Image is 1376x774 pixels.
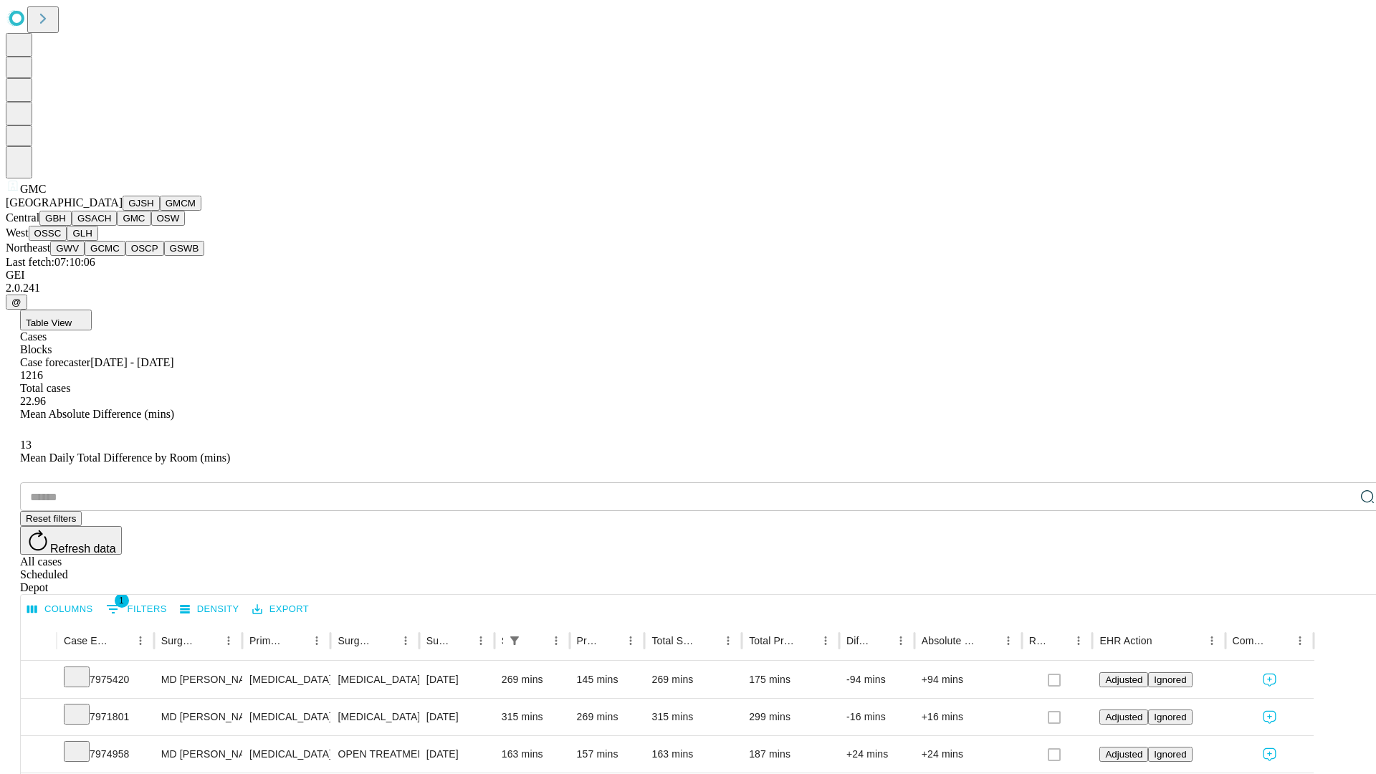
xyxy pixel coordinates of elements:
[29,226,67,241] button: OSSC
[20,526,122,555] button: Refresh data
[287,631,307,651] button: Sort
[1105,749,1142,760] span: Adjusted
[90,356,173,368] span: [DATE] - [DATE]
[102,598,171,621] button: Show filters
[505,631,525,651] div: 1 active filter
[1233,635,1268,646] div: Comments
[20,369,43,381] span: 1216
[20,395,46,407] span: 22.96
[1154,749,1186,760] span: Ignored
[151,211,186,226] button: OSW
[577,736,638,773] div: 157 mins
[749,635,794,646] div: Total Predicted Duration
[64,635,109,646] div: Case Epic Id
[426,635,449,646] div: Surgery Date
[846,661,907,698] div: -94 mins
[28,742,49,768] button: Expand
[249,635,285,646] div: Primary Service
[161,736,235,773] div: MD [PERSON_NAME]
[795,631,816,651] button: Sort
[1154,674,1186,685] span: Ignored
[50,241,85,256] button: GWV
[161,635,197,646] div: Surgeon Name
[1099,635,1152,646] div: EHR Action
[651,699,735,735] div: 315 mins
[1105,674,1142,685] span: Adjusted
[1290,631,1310,651] button: Menu
[6,269,1370,282] div: GEI
[161,661,235,698] div: MD [PERSON_NAME] [PERSON_NAME] Md
[846,699,907,735] div: -16 mins
[125,241,164,256] button: OSCP
[338,736,411,773] div: OPEN TREATMENT [MEDICAL_DATA] INTERMEDULLARY ROD
[20,382,70,394] span: Total cases
[451,631,471,651] button: Sort
[749,699,832,735] div: 299 mins
[1202,631,1222,651] button: Menu
[130,631,150,651] button: Menu
[1069,631,1089,651] button: Menu
[20,310,92,330] button: Table View
[846,736,907,773] div: +24 mins
[922,635,977,646] div: Absolute Difference
[219,631,239,651] button: Menu
[698,631,718,651] button: Sort
[1099,672,1148,687] button: Adjusted
[546,631,566,651] button: Menu
[1154,712,1186,722] span: Ignored
[6,282,1370,295] div: 2.0.241
[20,356,90,368] span: Case forecaster
[922,661,1015,698] div: +94 mins
[1154,631,1174,651] button: Sort
[249,736,323,773] div: [MEDICAL_DATA]
[1099,747,1148,762] button: Adjusted
[1270,631,1290,651] button: Sort
[577,635,600,646] div: Predicted In Room Duration
[471,631,491,651] button: Menu
[998,631,1018,651] button: Menu
[816,631,836,651] button: Menu
[20,183,46,195] span: GMC
[338,661,411,698] div: [MEDICAL_DATA] EVACUATION OF SUBDURAL OR [MEDICAL_DATA] SUPRATENTORIAL
[20,451,230,464] span: Mean Daily Total Difference by Room (mins)
[64,661,147,698] div: 7975420
[6,242,50,254] span: Northeast
[20,511,82,526] button: Reset filters
[502,736,563,773] div: 163 mins
[160,196,201,211] button: GMCM
[338,635,373,646] div: Surgery Name
[64,699,147,735] div: 7971801
[6,211,39,224] span: Central
[502,635,503,646] div: Scheduled In Room Duration
[749,736,832,773] div: 187 mins
[176,598,243,621] button: Density
[20,408,174,420] span: Mean Absolute Difference (mins)
[26,513,76,524] span: Reset filters
[24,598,97,621] button: Select columns
[846,635,869,646] div: Difference
[1099,709,1148,725] button: Adjusted
[39,211,72,226] button: GBH
[651,635,697,646] div: Total Scheduled Duration
[601,631,621,651] button: Sort
[376,631,396,651] button: Sort
[161,699,235,735] div: MD [PERSON_NAME] [PERSON_NAME] Md
[396,631,416,651] button: Menu
[338,699,411,735] div: [MEDICAL_DATA] BONE FLAP EXCISION [MEDICAL_DATA] SUPRATENTORIAL
[577,661,638,698] div: 145 mins
[651,661,735,698] div: 269 mins
[871,631,891,651] button: Sort
[64,736,147,773] div: 7974958
[307,631,327,651] button: Menu
[50,543,116,555] span: Refresh data
[1048,631,1069,651] button: Sort
[249,598,312,621] button: Export
[20,439,32,451] span: 13
[85,241,125,256] button: GCMC
[249,661,323,698] div: [MEDICAL_DATA]
[426,736,487,773] div: [DATE]
[922,699,1015,735] div: +16 mins
[110,631,130,651] button: Sort
[164,241,205,256] button: GSWB
[6,295,27,310] button: @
